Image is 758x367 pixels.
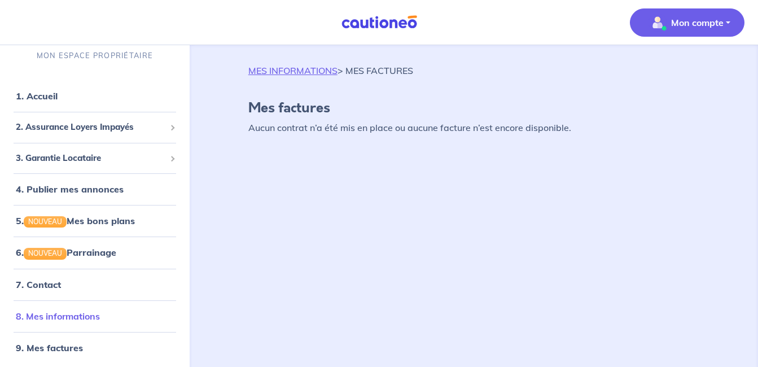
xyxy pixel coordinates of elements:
a: MES INFORMATIONS [248,65,338,76]
a: 1. Accueil [16,90,58,102]
div: 4. Publier mes annonces [5,178,185,200]
div: 7. Contact [5,273,185,296]
p: Aucun contrat n’a été mis en place ou aucune facture n’est encore disponible. [248,121,699,134]
img: Cautioneo [337,15,422,29]
p: > MES FACTURES [248,64,413,77]
a: 4. Publier mes annonces [16,183,124,195]
button: illu_account_valid_menu.svgMon compte [630,8,744,37]
a: 6.NOUVEAUParrainage [16,247,116,258]
a: 5.NOUVEAUMes bons plans [16,215,135,226]
span: 2. Assurance Loyers Impayés [16,121,165,134]
h4: Mes factures [248,100,699,116]
div: 5.NOUVEAUMes bons plans [5,209,185,232]
div: 2. Assurance Loyers Impayés [5,116,185,138]
p: Mon compte [671,16,724,29]
div: 6.NOUVEAUParrainage [5,241,185,264]
p: MON ESPACE PROPRIÉTAIRE [37,50,153,61]
div: 8. Mes informations [5,305,185,327]
a: 7. Contact [16,279,61,290]
div: 1. Accueil [5,85,185,107]
div: 9. Mes factures [5,337,185,359]
a: 9. Mes factures [16,342,83,353]
a: 8. Mes informations [16,311,100,322]
img: illu_account_valid_menu.svg [649,14,667,32]
div: 3. Garantie Locataire [5,147,185,169]
span: 3. Garantie Locataire [16,152,165,165]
